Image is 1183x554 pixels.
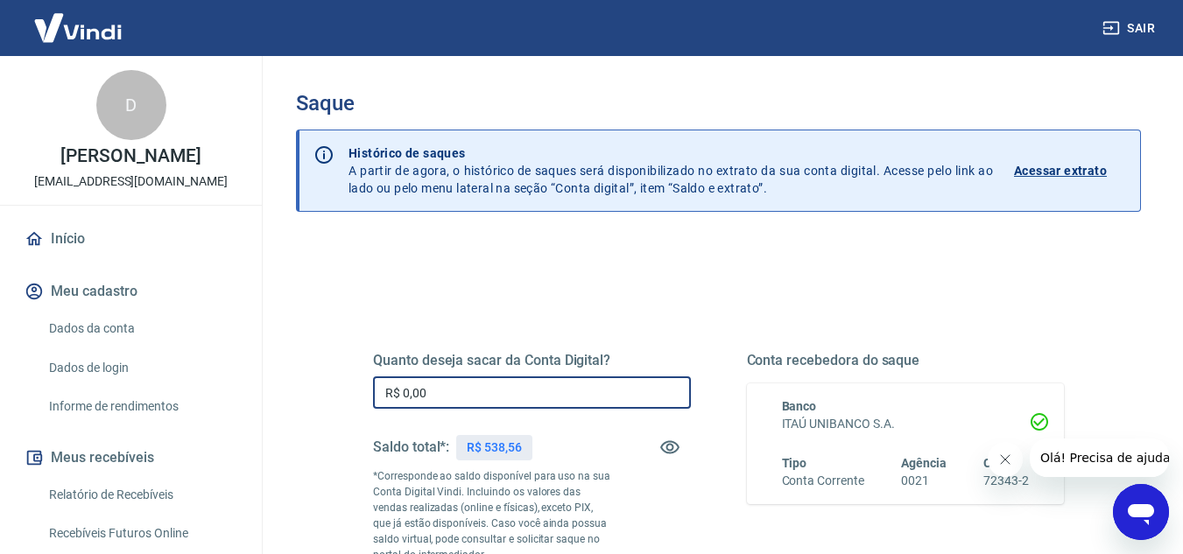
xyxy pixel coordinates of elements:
span: Conta [983,456,1017,470]
button: Sair [1099,12,1162,45]
h5: Saldo total*: [373,438,449,456]
span: Tipo [782,456,807,470]
p: A partir de agora, o histórico de saques será disponibilizado no extrato da sua conta digital. Ac... [349,144,993,197]
a: Dados de login [42,350,241,386]
span: Banco [782,399,817,413]
span: Olá! Precisa de ajuda? [11,12,147,26]
h3: Saque [296,91,1141,116]
h6: 0021 [901,472,947,490]
a: Recebíveis Futuros Online [42,515,241,551]
p: Histórico de saques [349,144,993,162]
p: R$ 538,56 [467,438,522,457]
h6: Conta Corrente [782,472,864,490]
div: D [96,70,166,140]
p: Acessar extrato [1014,162,1107,179]
a: Relatório de Recebíveis [42,477,241,513]
iframe: Botão para abrir a janela de mensagens [1113,484,1169,540]
iframe: Mensagem da empresa [1030,438,1169,477]
p: [PERSON_NAME] [60,147,201,165]
h6: 72343-2 [983,472,1029,490]
a: Informe de rendimentos [42,389,241,424]
img: Vindi [21,1,135,54]
a: Dados da conta [42,311,241,347]
iframe: Fechar mensagem [988,442,1023,477]
h5: Quanto deseja sacar da Conta Digital? [373,352,691,369]
a: Acessar extrato [1014,144,1126,197]
button: Meu cadastro [21,272,241,311]
span: Agência [901,456,947,470]
p: [EMAIL_ADDRESS][DOMAIN_NAME] [34,172,228,191]
button: Meus recebíveis [21,438,241,477]
h6: ITAÚ UNIBANCO S.A. [782,415,1030,433]
h5: Conta recebedora do saque [747,352,1065,369]
a: Início [21,220,241,258]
